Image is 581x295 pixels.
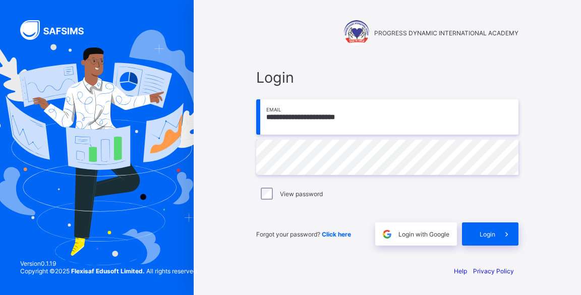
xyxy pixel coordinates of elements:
[256,69,518,86] span: Login
[480,230,495,238] span: Login
[280,190,323,198] label: View password
[20,20,96,40] img: SAFSIMS Logo
[256,230,351,238] span: Forgot your password?
[20,260,198,267] span: Version 0.1.19
[454,267,467,275] a: Help
[473,267,514,275] a: Privacy Policy
[381,228,393,240] img: google.396cfc9801f0270233282035f929180a.svg
[71,267,145,275] strong: Flexisaf Edusoft Limited.
[374,29,518,37] span: PROGRESS DYNAMIC INTERNATIONAL ACADEMY
[398,230,449,238] span: Login with Google
[20,267,198,275] span: Copyright © 2025 All rights reserved.
[322,230,351,238] a: Click here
